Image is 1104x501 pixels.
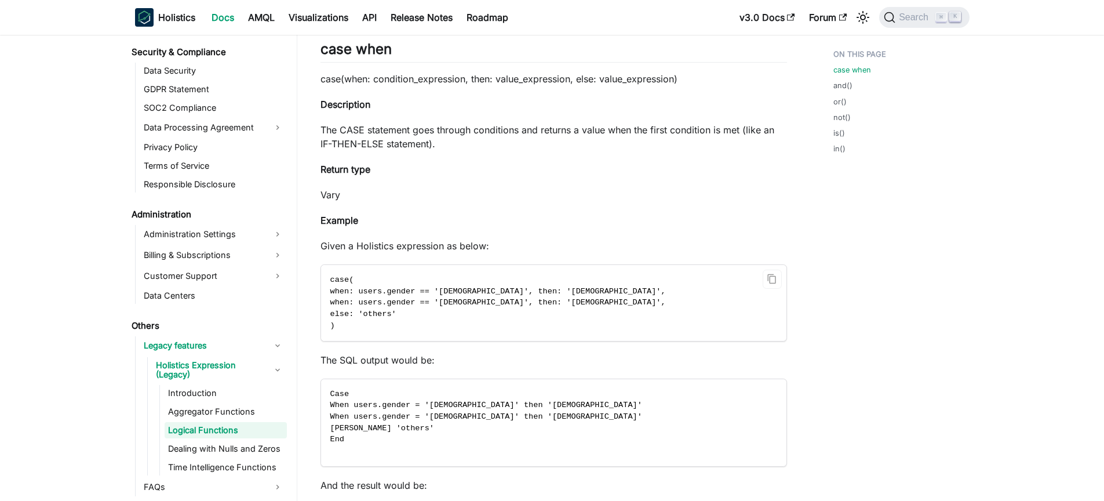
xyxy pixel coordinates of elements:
[320,478,787,492] p: And the result would be:
[140,288,287,304] a: Data Centers
[879,7,969,28] button: Search (Command+K)
[833,112,851,123] a: not()
[320,164,370,175] strong: Return type
[128,206,287,223] a: Administration
[140,118,287,137] a: Data Processing Agreement
[320,188,787,202] p: Vary
[123,35,297,501] nav: Docs sidebar
[140,246,287,264] a: Billing & Subscriptions
[330,390,349,398] span: Case
[833,96,847,107] a: or()
[460,8,515,27] a: Roadmap
[330,310,396,318] span: else: 'others'
[140,63,287,79] a: Data Security
[320,72,787,86] p: case(when: condition_expression, then: value_expression, else: value_expression)
[140,100,287,116] a: SOC2 Compliance
[140,158,287,174] a: Terms of Service
[165,441,287,457] a: Dealing with Nulls and Zeros
[128,318,287,334] a: Others
[135,8,154,27] img: Holistics
[320,239,787,253] p: Given a Holistics expression as below:
[833,143,846,154] a: in()
[330,321,335,330] span: )
[330,401,642,409] span: When users.gender = '[DEMOGRAPHIC_DATA]' then '[DEMOGRAPHIC_DATA]'
[320,123,787,151] p: The CASE statement goes through conditions and returns a value when the first condition is met (l...
[320,353,787,367] p: The SQL output would be:
[854,8,872,27] button: Switch between dark and light mode (currently light mode)
[140,336,287,355] a: Legacy features
[140,139,287,155] a: Privacy Policy
[205,8,241,27] a: Docs
[158,10,195,24] b: Holistics
[165,459,287,475] a: Time Intelligence Functions
[949,12,961,22] kbd: K
[135,8,195,27] a: HolisticsHolistics
[355,8,384,27] a: API
[140,267,287,285] a: Customer Support
[935,12,947,23] kbd: ⌘
[128,44,287,60] a: Security & Compliance
[165,422,287,438] a: Logical Functions
[330,298,666,307] span: when: users.gender == '[DEMOGRAPHIC_DATA]', then: '[DEMOGRAPHIC_DATA]',
[140,478,287,496] a: FAQs
[140,176,287,193] a: Responsible Disclosure
[833,80,852,91] a: and()
[320,215,358,226] strong: Example
[320,99,370,110] strong: Description
[833,64,871,75] a: case when
[384,8,460,27] a: Release Notes
[282,8,355,27] a: Visualizations
[833,128,845,139] a: is()
[330,275,354,284] span: case(
[802,8,854,27] a: Forum
[763,270,782,289] button: Copy code to clipboard
[330,424,434,433] span: [PERSON_NAME] 'others'
[733,8,802,27] a: v3.0 Docs
[140,225,287,244] a: Administration Settings
[165,385,287,401] a: Introduction
[140,81,287,97] a: GDPR Statement
[152,357,287,383] a: Holistics Expression (Legacy)
[320,41,787,63] h2: case when
[330,412,642,421] span: When users.gender = '[DEMOGRAPHIC_DATA]' then '[DEMOGRAPHIC_DATA]'
[241,8,282,27] a: AMQL
[330,287,666,296] span: when: users.gender == '[DEMOGRAPHIC_DATA]', then: '[DEMOGRAPHIC_DATA]',
[330,435,344,444] span: End
[895,12,935,23] span: Search
[165,404,287,420] a: Aggregator Functions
